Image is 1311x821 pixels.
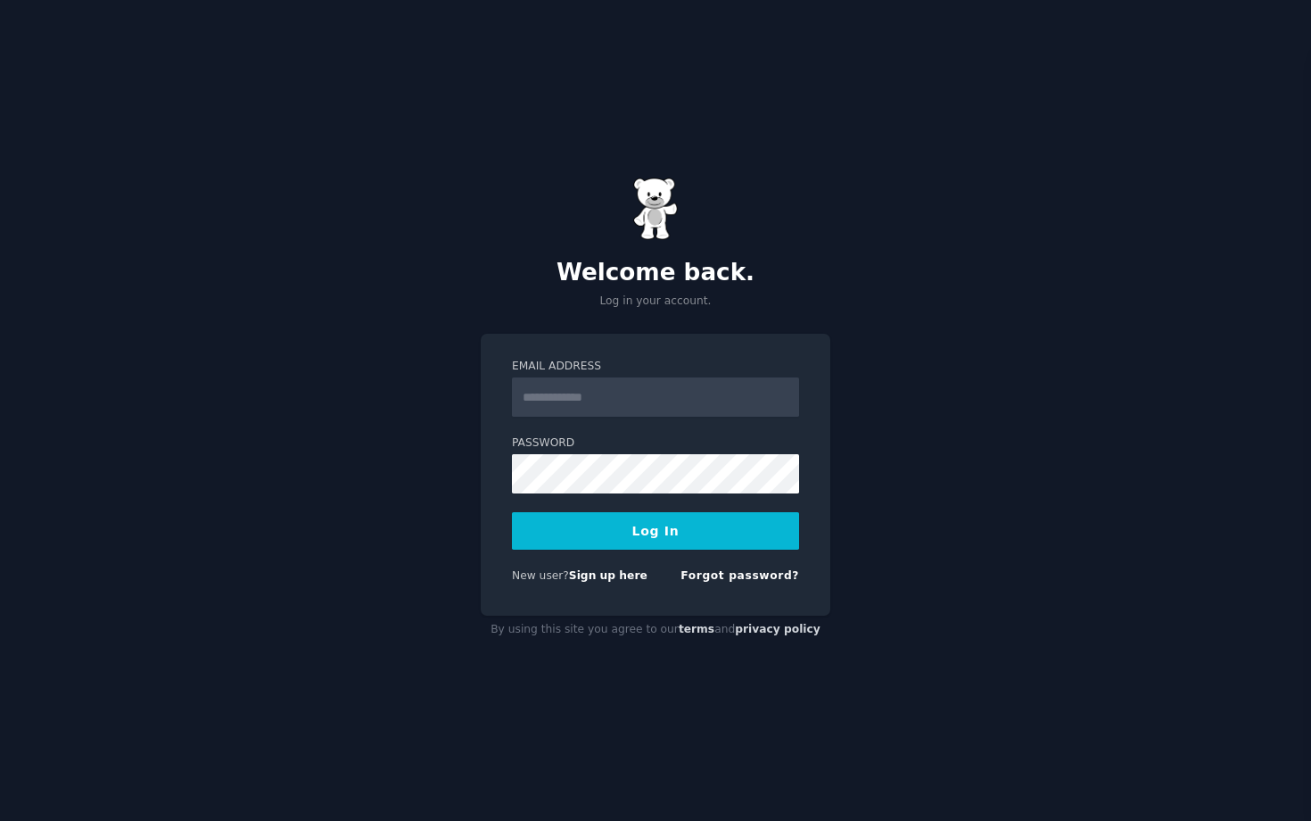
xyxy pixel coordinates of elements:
label: Email Address [512,359,799,375]
img: Gummy Bear [633,178,678,240]
p: Log in your account. [481,294,830,310]
label: Password [512,435,799,452]
h2: Welcome back. [481,259,830,287]
a: privacy policy [735,623,820,635]
a: Forgot password? [680,569,799,582]
a: Sign up here [569,569,647,582]
a: terms [679,623,714,635]
div: By using this site you agree to our and [481,616,830,644]
span: New user? [512,569,569,582]
button: Log In [512,512,799,550]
